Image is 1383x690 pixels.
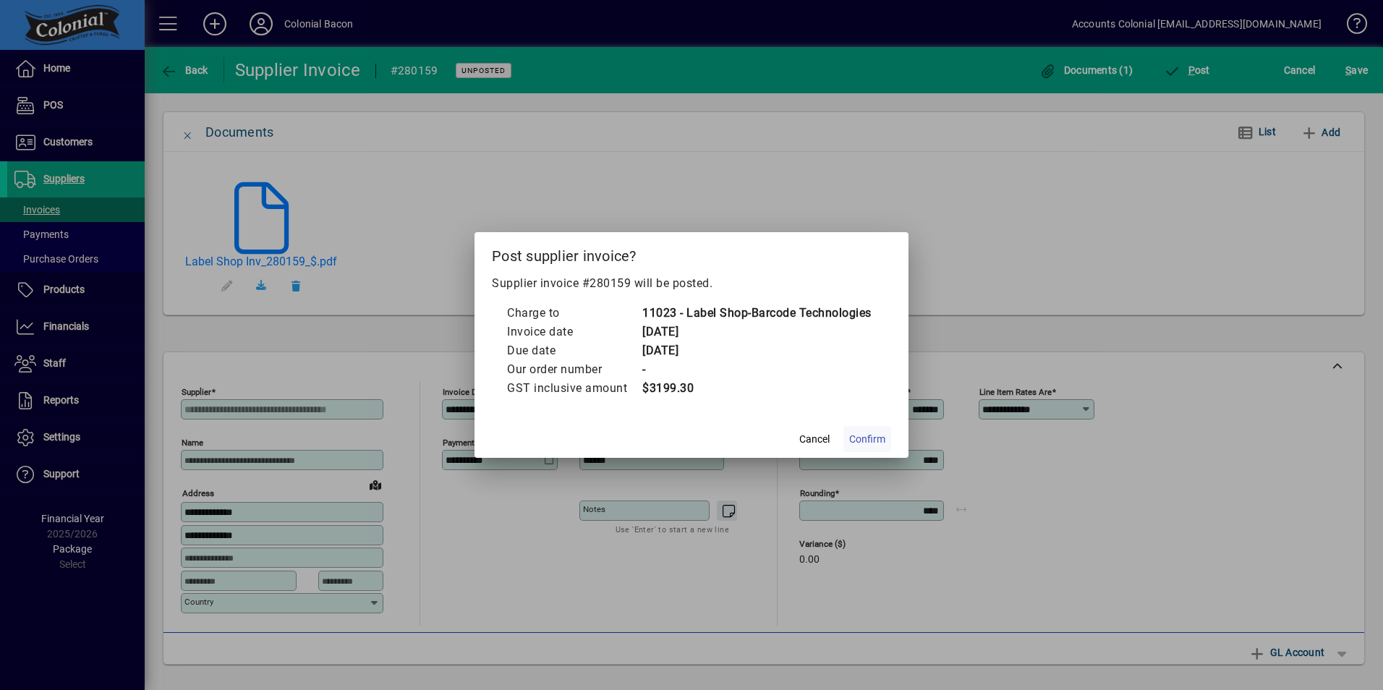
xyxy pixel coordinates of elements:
td: 11023 - Label Shop-Barcode Technologies [642,304,872,323]
button: Confirm [843,426,891,452]
td: GST inclusive amount [506,379,642,398]
td: Charge to [506,304,642,323]
td: Invoice date [506,323,642,341]
td: $3199.30 [642,379,872,398]
td: Our order number [506,360,642,379]
span: Confirm [849,432,885,447]
span: Cancel [799,432,830,447]
td: - [642,360,872,379]
td: [DATE] [642,341,872,360]
h2: Post supplier invoice? [475,232,908,274]
td: [DATE] [642,323,872,341]
p: Supplier invoice #280159 will be posted. [492,275,891,292]
td: Due date [506,341,642,360]
button: Cancel [791,426,838,452]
